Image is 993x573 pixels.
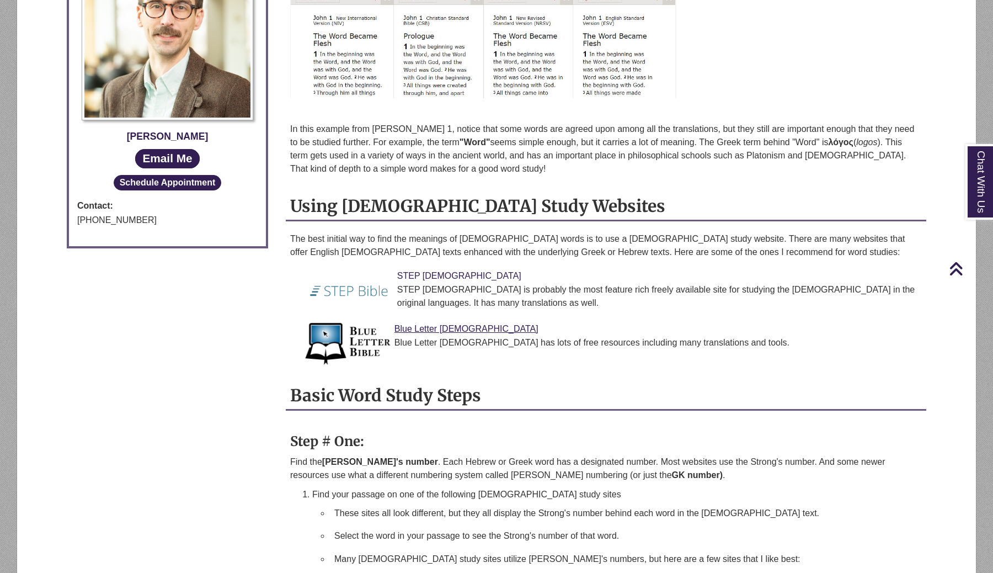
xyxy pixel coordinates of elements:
div: Blue Letter [DEMOGRAPHIC_DATA] has lots of free resources including many translations and tools. [312,336,917,349]
h2: Using [DEMOGRAPHIC_DATA] Study Websites [286,192,926,221]
strong: [PERSON_NAME]'s number [322,457,438,466]
a: Back to Top [949,261,990,276]
h2: Basic Word Study Steps [286,381,926,411]
p: Find the . Each Hebrew or Greek word has a designated number. Most websites use the Strong's numb... [290,455,922,482]
p: The best initial way to find the meanings of [DEMOGRAPHIC_DATA] words is to use a [DEMOGRAPHIC_DA... [290,232,922,259]
strong: λόγος [828,137,853,147]
div: [PERSON_NAME] [77,129,258,144]
li: These sites all look different, but they all display the Strong's number behind each word in the ... [330,502,922,525]
strong: "Word" [460,137,490,147]
li: Select the word in your passage to see the Strong's number of that word. [330,524,922,548]
strong: Contact: [77,199,258,213]
img: Link to STEP Bible [304,269,394,313]
div: STEP [DEMOGRAPHIC_DATA] is probably the most feature rich freely available site for studying the ... [312,283,917,310]
button: Schedule Appointment [114,175,221,190]
strong: Step # One: [290,433,364,450]
strong: GK number) [672,470,723,480]
p: In this example from [PERSON_NAME] 1, notice that some words are agreed upon among all the transl... [290,123,922,176]
a: Link to STEP Bible STEP [DEMOGRAPHIC_DATA] [397,271,521,280]
a: Link to Blue Letter Bible Blue Letter [DEMOGRAPHIC_DATA] [394,324,538,333]
div: [PHONE_NUMBER] [77,213,258,227]
em: logos [856,137,877,147]
img: Link to Blue Letter Bible [304,322,392,366]
a: Email Me [135,149,200,168]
